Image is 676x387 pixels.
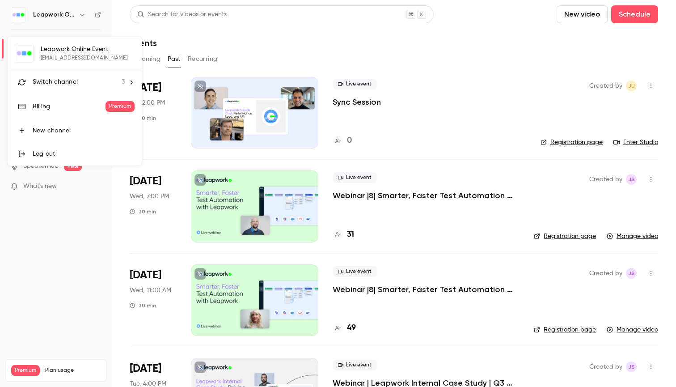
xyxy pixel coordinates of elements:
[33,77,78,87] span: Switch channel
[106,101,135,112] span: Premium
[33,126,135,135] div: New channel
[122,77,125,87] span: 3
[33,102,106,111] div: Billing
[33,149,135,158] div: Log out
